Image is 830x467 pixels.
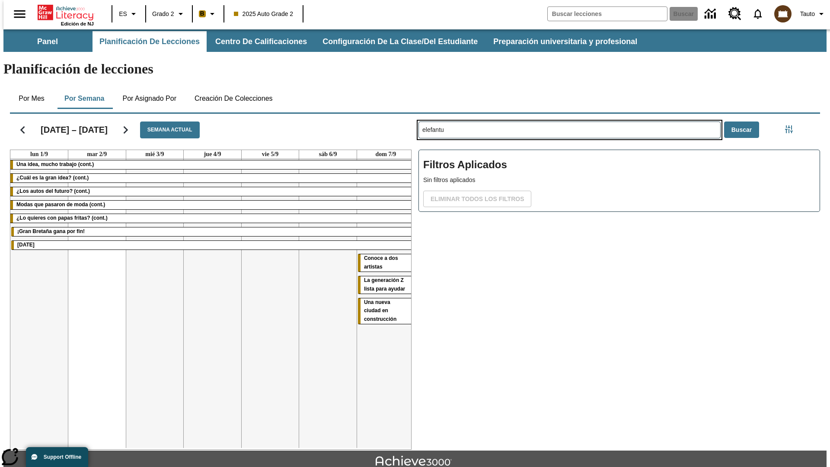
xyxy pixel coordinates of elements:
[234,10,294,19] span: 2025 Auto Grade 2
[57,88,111,109] button: Por semana
[10,174,415,182] div: ¿Cuál es la gran idea? (cont.)
[4,31,91,52] button: Panel
[699,2,723,26] a: Centro de información
[364,255,398,270] span: Conoce a dos artistas
[16,175,89,181] span: ¿Cuál es la gran idea? (cont.)
[144,150,166,159] a: 3 de septiembre de 2025
[41,125,108,135] h2: [DATE] – [DATE]
[119,10,127,19] span: ES
[747,3,769,25] a: Notificaciones
[44,454,81,460] span: Support Offline
[29,150,50,159] a: 1 de septiembre de 2025
[10,160,415,169] div: Una idea, mucho trabajo (cont.)
[200,8,204,19] span: B
[3,31,645,52] div: Subbarra de navegación
[16,188,90,194] span: ¿Los autos del futuro? (cont.)
[723,2,747,26] a: Centro de recursos, Se abrirá en una pestaña nueva.
[208,31,314,52] button: Centro de calificaciones
[364,299,396,323] span: Una nueva ciudad en construcción
[188,88,280,109] button: Creación de colecciones
[3,61,827,77] h1: Planificación de lecciones
[38,3,94,26] div: Portada
[10,214,415,223] div: ¿Lo quieres con papas fritas? (cont.)
[316,31,485,52] button: Configuración de la clase/del estudiante
[17,242,35,248] span: Día del Trabajo
[17,228,85,234] span: ¡Gran Bretaña gana por fin!
[11,227,414,236] div: ¡Gran Bretaña gana por fin!
[724,122,759,138] button: Buscar
[115,6,143,22] button: Lenguaje: ES, Selecciona un idioma
[140,122,200,138] button: Semana actual
[800,10,815,19] span: Tauto
[419,122,720,138] input: Buscar lecciones
[16,215,108,221] span: ¿Lo quieres con papas fritas? (cont.)
[16,161,94,167] span: Una idea, mucho trabajo (cont.)
[3,29,827,52] div: Subbarra de navegación
[11,241,414,249] div: Día del Trabajo
[7,1,32,27] button: Abrir el menú lateral
[61,21,94,26] span: Edición de NJ
[115,88,183,109] button: Por asignado por
[260,150,281,159] a: 5 de septiembre de 2025
[418,150,820,212] div: Filtros Aplicados
[797,6,830,22] button: Perfil/Configuración
[412,110,820,450] div: Buscar
[195,6,221,22] button: Boost El color de la clase es anaranjado claro. Cambiar el color de la clase.
[423,176,815,185] p: Sin filtros aplicados
[358,298,414,324] div: Una nueva ciudad en construcción
[26,447,88,467] button: Support Offline
[358,254,414,272] div: Conoce a dos artistas
[152,10,174,19] span: Grado 2
[769,3,797,25] button: Escoja un nuevo avatar
[548,7,667,21] input: Buscar campo
[85,150,109,159] a: 2 de septiembre de 2025
[423,154,815,176] h2: Filtros Aplicados
[774,5,792,22] img: avatar image
[115,119,137,141] button: Seguir
[317,150,339,159] a: 6 de septiembre de 2025
[358,276,414,294] div: La generación Z lista para ayudar
[374,150,398,159] a: 7 de septiembre de 2025
[3,110,412,450] div: Calendario
[93,31,207,52] button: Planificación de lecciones
[16,202,105,208] span: Modas que pasaron de moda (cont.)
[12,119,34,141] button: Regresar
[10,201,415,209] div: Modas que pasaron de moda (cont.)
[149,6,189,22] button: Grado: Grado 2, Elige un grado
[38,4,94,21] a: Portada
[364,277,405,292] span: La generación Z lista para ayudar
[780,121,798,138] button: Menú lateral de filtros
[10,187,415,196] div: ¿Los autos del futuro? (cont.)
[202,150,223,159] a: 4 de septiembre de 2025
[486,31,644,52] button: Preparación universitaria y profesional
[10,88,53,109] button: Por mes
